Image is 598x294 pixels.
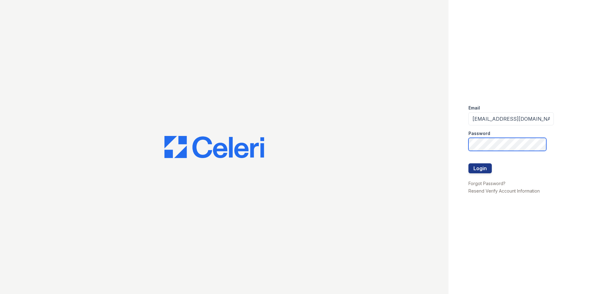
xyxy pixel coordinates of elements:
[468,130,490,137] label: Password
[468,188,540,194] a: Resend Verify Account Information
[468,163,492,173] button: Login
[468,105,480,111] label: Email
[468,181,505,186] a: Forgot Password?
[164,136,264,158] img: CE_Logo_Blue-a8612792a0a2168367f1c8372b55b34899dd931a85d93a1a3d3e32e68fde9ad4.png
